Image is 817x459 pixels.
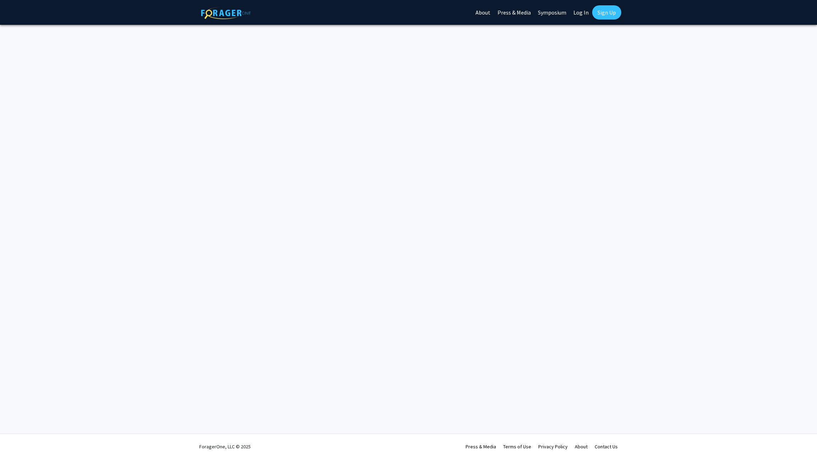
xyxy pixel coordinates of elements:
[595,443,618,450] a: Contact Us
[199,434,251,459] div: ForagerOne, LLC © 2025
[466,443,496,450] a: Press & Media
[201,7,251,19] img: ForagerOne Logo
[575,443,588,450] a: About
[592,5,621,20] a: Sign Up
[538,443,568,450] a: Privacy Policy
[503,443,531,450] a: Terms of Use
